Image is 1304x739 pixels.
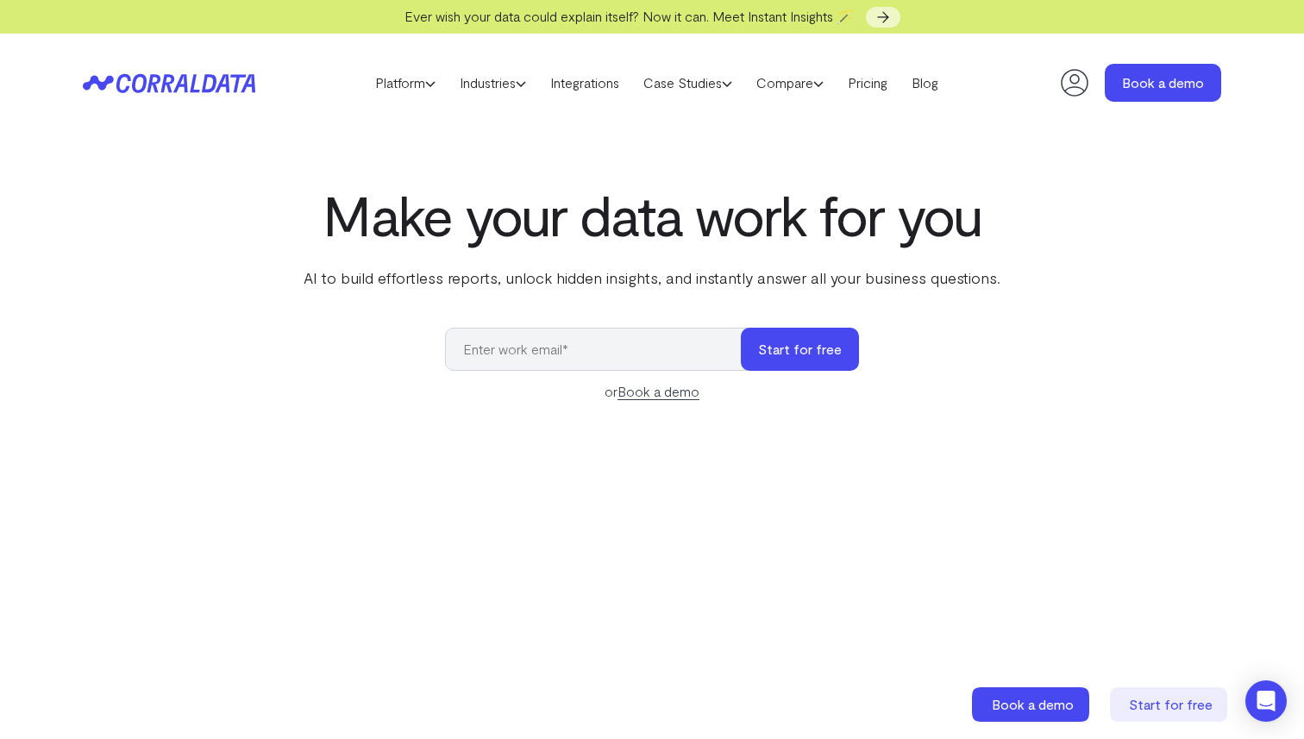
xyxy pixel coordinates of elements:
a: Compare [744,70,836,96]
a: Industries [448,70,538,96]
a: Blog [900,70,950,96]
a: Platform [363,70,448,96]
div: or [445,381,859,402]
a: Case Studies [631,70,744,96]
div: Open Intercom Messenger [1245,680,1287,722]
span: Start for free [1129,696,1213,712]
span: Ever wish your data could explain itself? Now it can. Meet Instant Insights 🪄 [404,8,854,24]
a: Pricing [836,70,900,96]
p: AI to build effortless reports, unlock hidden insights, and instantly answer all your business qu... [300,266,1004,289]
button: Start for free [741,328,859,371]
span: Book a demo [992,696,1074,712]
a: Book a demo [618,383,699,400]
input: Enter work email* [445,328,758,371]
a: Book a demo [972,687,1093,722]
a: Book a demo [1105,64,1221,102]
h1: Make your data work for you [300,184,1004,246]
a: Start for free [1110,687,1231,722]
a: Integrations [538,70,631,96]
